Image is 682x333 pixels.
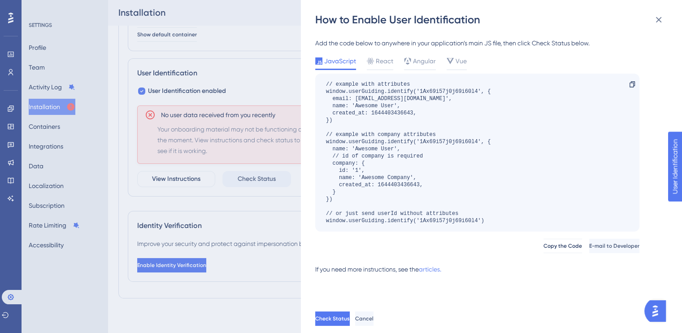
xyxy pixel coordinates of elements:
button: Check Status [315,311,350,326]
span: Copy the Code [543,242,582,250]
span: E-mail to Developer [589,242,639,250]
iframe: UserGuiding AI Assistant Launcher [644,298,671,324]
div: If you need more instructions, see the [315,264,419,275]
span: React [376,56,393,66]
button: E-mail to Developer [589,239,639,253]
a: articles. [419,264,441,282]
span: Cancel [355,315,374,322]
div: // example with attributes window.userGuiding.identify('1Ax69i57j0j69i60l4', { email: [EMAIL_ADDR... [326,81,491,224]
button: Copy the Code [543,239,582,253]
div: Add the code below to anywhere in your application’s main JS file, then click Check Status below. [315,38,639,48]
span: JavaScript [324,56,356,66]
span: Check Status [315,315,350,322]
div: How to Enable User Identification [315,13,669,27]
span: Angular [413,56,436,66]
button: Cancel [355,311,374,326]
span: Vue [456,56,467,66]
span: User Identification [7,2,62,13]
